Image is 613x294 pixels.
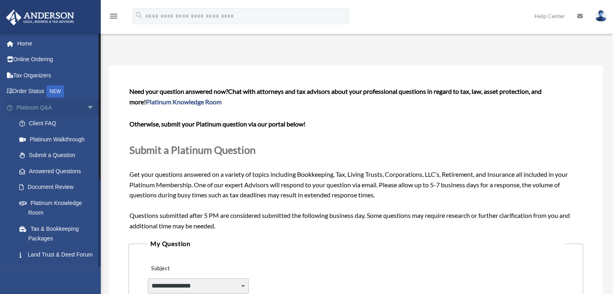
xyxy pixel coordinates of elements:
a: Document Review [11,179,107,195]
span: Get your questions answered on a variety of topics including Bookkeeping, Tax, Living Trusts, Cor... [129,87,582,230]
a: Client FAQ [11,116,107,132]
b: Otherwise, submit your Platinum question via our portal below! [129,120,305,128]
a: Tax Organizers [6,67,107,83]
img: Anderson Advisors Platinum Portal [4,10,77,25]
label: Subject [148,263,224,275]
a: menu [109,14,118,21]
span: Submit a Platinum Question [129,144,256,156]
a: Land Trust & Deed Forum [11,246,107,263]
a: Platinum Q&Aarrow_drop_down [6,99,107,116]
a: Portal Feedback [11,263,107,279]
a: Submit a Question [11,147,103,164]
a: Answered Questions [11,163,107,179]
a: Platinum Walkthrough [11,131,107,147]
img: User Pic [595,10,607,22]
a: Platinum Knowledge Room [146,98,222,106]
a: Home [6,35,107,52]
a: Order StatusNEW [6,83,107,100]
a: Online Ordering [6,52,107,68]
span: Need your question answered now? [129,87,228,95]
legend: My Question [147,238,565,249]
i: search [135,11,143,20]
span: arrow_drop_down [87,99,103,116]
div: NEW [46,85,64,97]
span: Chat with attorneys and tax advisors about your professional questions in regard to tax, law, ass... [129,87,542,106]
a: Tax & Bookkeeping Packages [11,221,107,246]
i: menu [109,11,118,21]
a: Platinum Knowledge Room [11,195,107,221]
